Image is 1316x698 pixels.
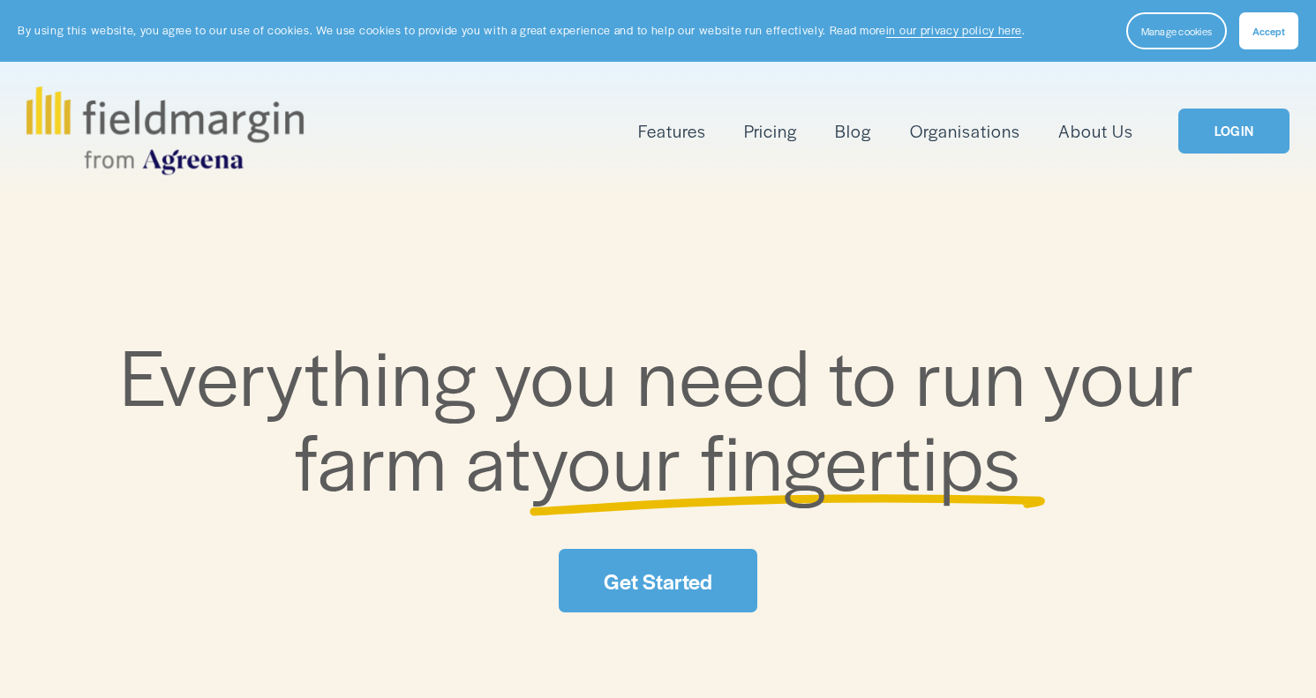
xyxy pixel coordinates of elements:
button: Manage cookies [1126,12,1227,49]
a: Pricing [744,116,797,146]
a: Get Started [559,549,756,612]
span: Everything you need to run your farm at [120,319,1214,514]
span: Accept [1252,24,1285,38]
a: Blog [835,116,871,146]
p: By using this website, you agree to our use of cookies. We use cookies to provide you with a grea... [18,22,1025,39]
span: Features [638,118,706,144]
button: Accept [1239,12,1298,49]
img: fieldmargin.com [26,86,304,175]
a: LOGIN [1178,109,1290,154]
a: Organisations [910,116,1020,146]
a: folder dropdown [638,116,706,146]
a: in our privacy policy here [886,22,1022,38]
span: Manage cookies [1141,24,1212,38]
a: About Us [1058,116,1133,146]
span: your fingertips [531,403,1021,514]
